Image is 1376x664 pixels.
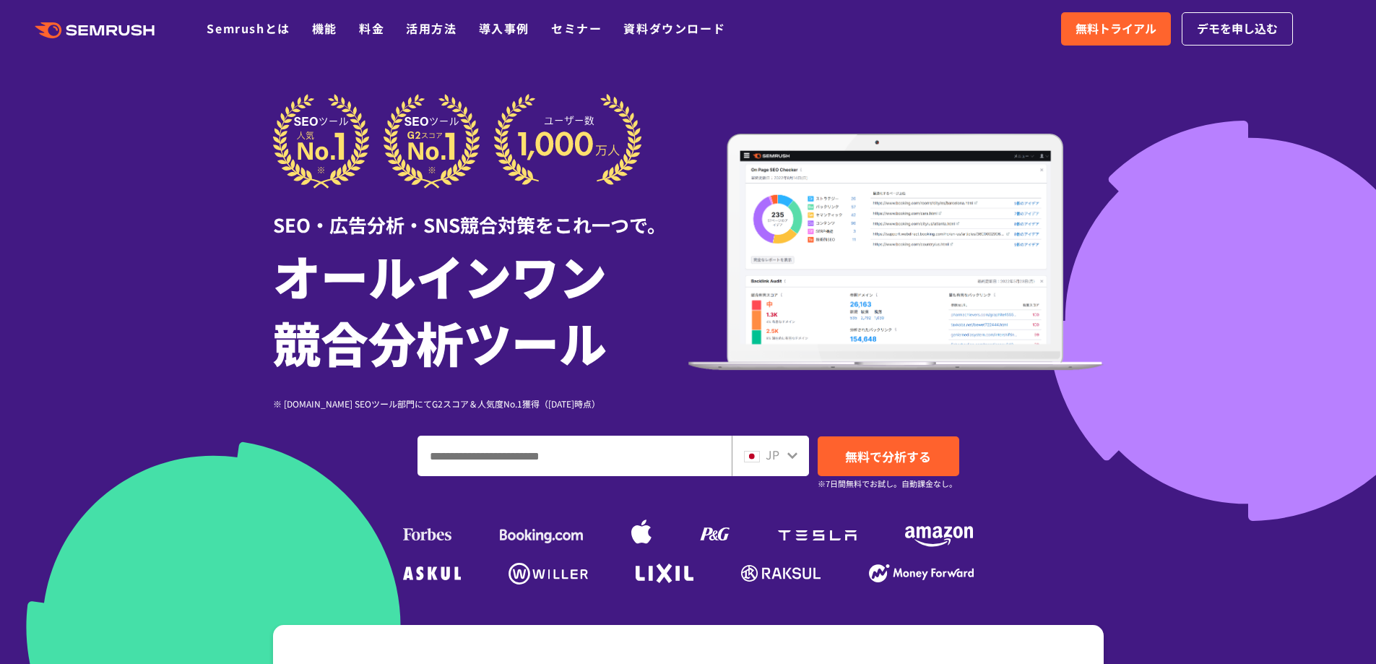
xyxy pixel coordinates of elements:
a: デモを申し込む [1182,12,1293,46]
a: 活用方法 [406,20,456,37]
span: JP [766,446,779,463]
h1: オールインワン 競合分析ツール [273,242,688,375]
a: 料金 [359,20,384,37]
span: 無料トライアル [1076,20,1156,38]
div: SEO・広告分析・SNS競合対策をこれ一つで。 [273,189,688,238]
div: ※ [DOMAIN_NAME] SEOツール部門にてG2スコア＆人気度No.1獲得（[DATE]時点） [273,397,688,410]
a: 機能 [312,20,337,37]
a: セミナー [551,20,602,37]
a: 資料ダウンロード [623,20,725,37]
a: 導入事例 [479,20,529,37]
input: ドメイン、キーワードまたはURLを入力してください [418,436,731,475]
span: デモを申し込む [1197,20,1278,38]
a: 無料トライアル [1061,12,1171,46]
a: 無料で分析する [818,436,959,476]
span: 無料で分析する [845,447,931,465]
a: Semrushとは [207,20,290,37]
small: ※7日間無料でお試し。自動課金なし。 [818,477,957,491]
